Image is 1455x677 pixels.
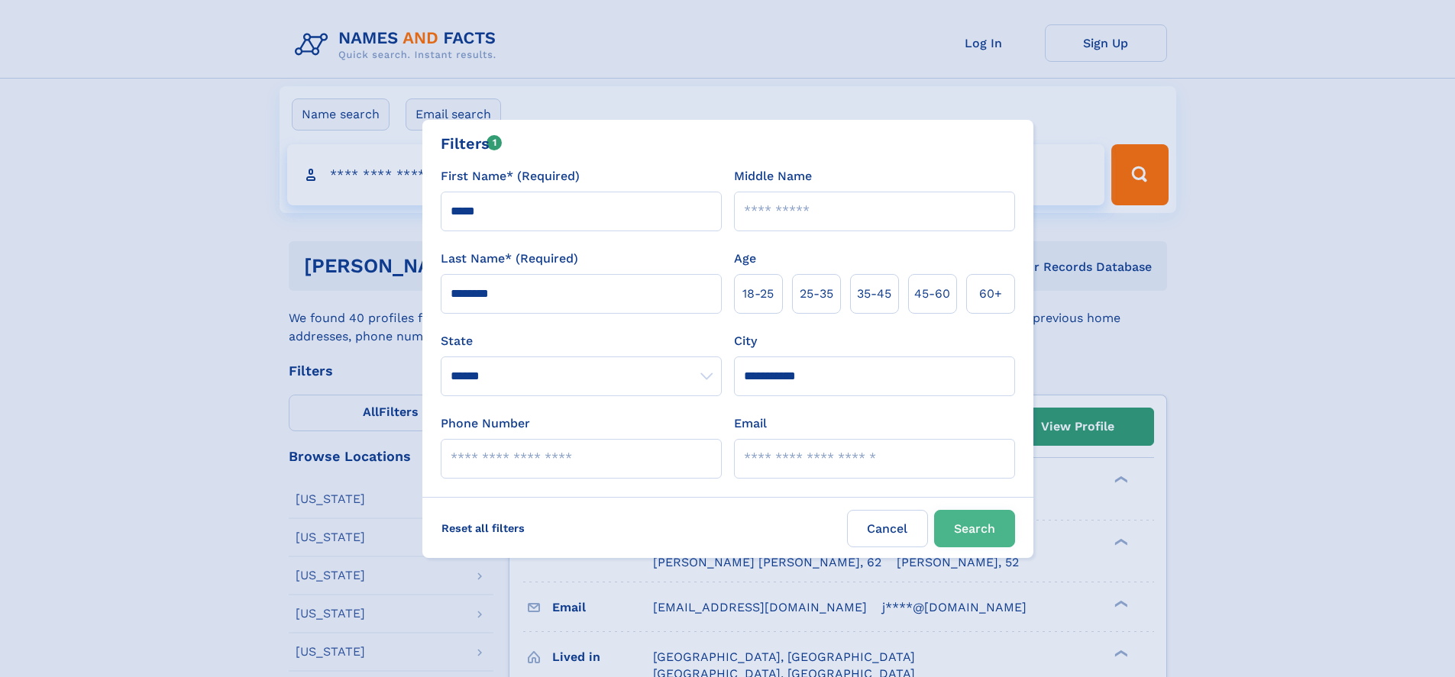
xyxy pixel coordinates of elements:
label: Reset all filters [432,510,535,546]
span: 18‑25 [742,285,774,303]
button: Search [934,510,1015,547]
label: First Name* (Required) [441,167,580,185]
label: Last Name* (Required) [441,250,578,268]
label: City [734,332,757,350]
label: Age [734,250,756,268]
label: State [441,332,722,350]
label: Phone Number [441,414,530,433]
span: 35‑45 [857,285,891,303]
label: Email [734,414,767,433]
span: 25‑35 [800,285,833,303]
span: 60+ [979,285,1002,303]
div: Filters [441,132,503,155]
label: Cancel [847,510,928,547]
label: Middle Name [734,167,812,185]
span: 45‑60 [914,285,950,303]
